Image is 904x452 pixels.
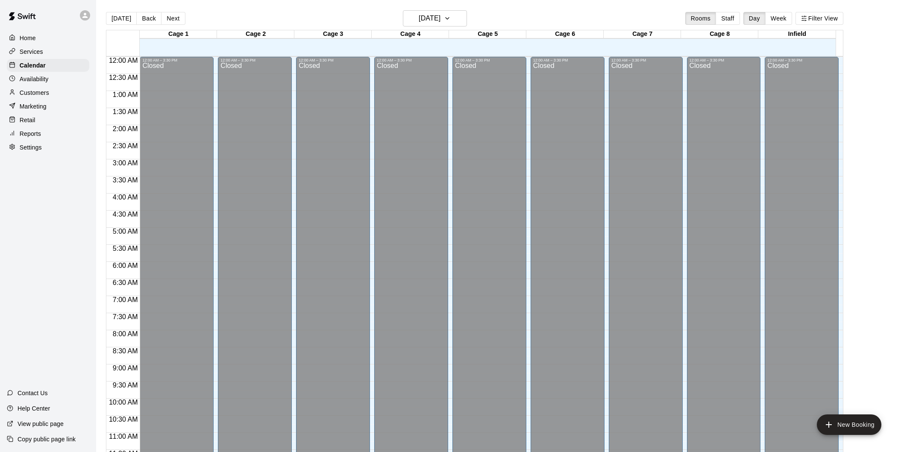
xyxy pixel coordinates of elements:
[111,91,140,98] span: 1:00 AM
[7,73,89,85] a: Availability
[817,414,881,435] button: add
[107,433,140,440] span: 11:00 AM
[7,100,89,113] a: Marketing
[111,108,140,115] span: 1:30 AM
[455,58,524,62] div: 12:00 AM – 3:30 PM
[18,404,50,413] p: Help Center
[111,245,140,252] span: 5:30 AM
[220,58,289,62] div: 12:00 AM – 3:30 PM
[7,114,89,126] a: Retail
[403,10,467,26] button: [DATE]
[20,129,41,138] p: Reports
[20,116,35,124] p: Retail
[20,34,36,42] p: Home
[7,32,89,44] a: Home
[111,142,140,150] span: 2:30 AM
[106,12,137,25] button: [DATE]
[107,416,140,423] span: 10:30 AM
[743,12,766,25] button: Day
[449,30,526,38] div: Cage 5
[7,59,89,72] a: Calendar
[111,330,140,338] span: 8:00 AM
[142,58,211,62] div: 12:00 AM – 3:30 PM
[161,12,185,25] button: Next
[377,58,446,62] div: 12:00 AM – 3:30 PM
[795,12,843,25] button: Filter View
[111,279,140,286] span: 6:30 AM
[299,58,367,62] div: 12:00 AM – 3:30 PM
[111,313,140,320] span: 7:30 AM
[136,12,161,25] button: Back
[111,364,140,372] span: 9:00 AM
[716,12,740,25] button: Staff
[140,30,217,38] div: Cage 1
[758,30,836,38] div: Infield
[372,30,449,38] div: Cage 4
[604,30,681,38] div: Cage 7
[7,141,89,154] a: Settings
[7,86,89,99] a: Customers
[681,30,758,38] div: Cage 8
[20,102,47,111] p: Marketing
[690,58,758,62] div: 12:00 AM – 3:30 PM
[107,74,140,81] span: 12:30 AM
[20,143,42,152] p: Settings
[107,57,140,64] span: 12:00 AM
[18,420,64,428] p: View public page
[7,127,89,140] a: Reports
[111,228,140,235] span: 5:00 AM
[111,159,140,167] span: 3:00 AM
[20,47,43,56] p: Services
[294,30,372,38] div: Cage 3
[526,30,604,38] div: Cage 6
[18,389,48,397] p: Contact Us
[111,125,140,132] span: 2:00 AM
[20,61,46,70] p: Calendar
[111,347,140,355] span: 8:30 AM
[111,382,140,389] span: 9:30 AM
[419,12,440,24] h6: [DATE]
[767,58,836,62] div: 12:00 AM – 3:30 PM
[111,211,140,218] span: 4:30 AM
[765,12,792,25] button: Week
[20,88,49,97] p: Customers
[611,58,680,62] div: 12:00 AM – 3:30 PM
[20,75,49,83] p: Availability
[18,435,76,443] p: Copy public page link
[111,194,140,201] span: 4:00 AM
[111,296,140,303] span: 7:00 AM
[7,45,89,58] a: Services
[685,12,716,25] button: Rooms
[533,58,602,62] div: 12:00 AM – 3:30 PM
[217,30,294,38] div: Cage 2
[107,399,140,406] span: 10:00 AM
[111,176,140,184] span: 3:30 AM
[111,262,140,269] span: 6:00 AM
